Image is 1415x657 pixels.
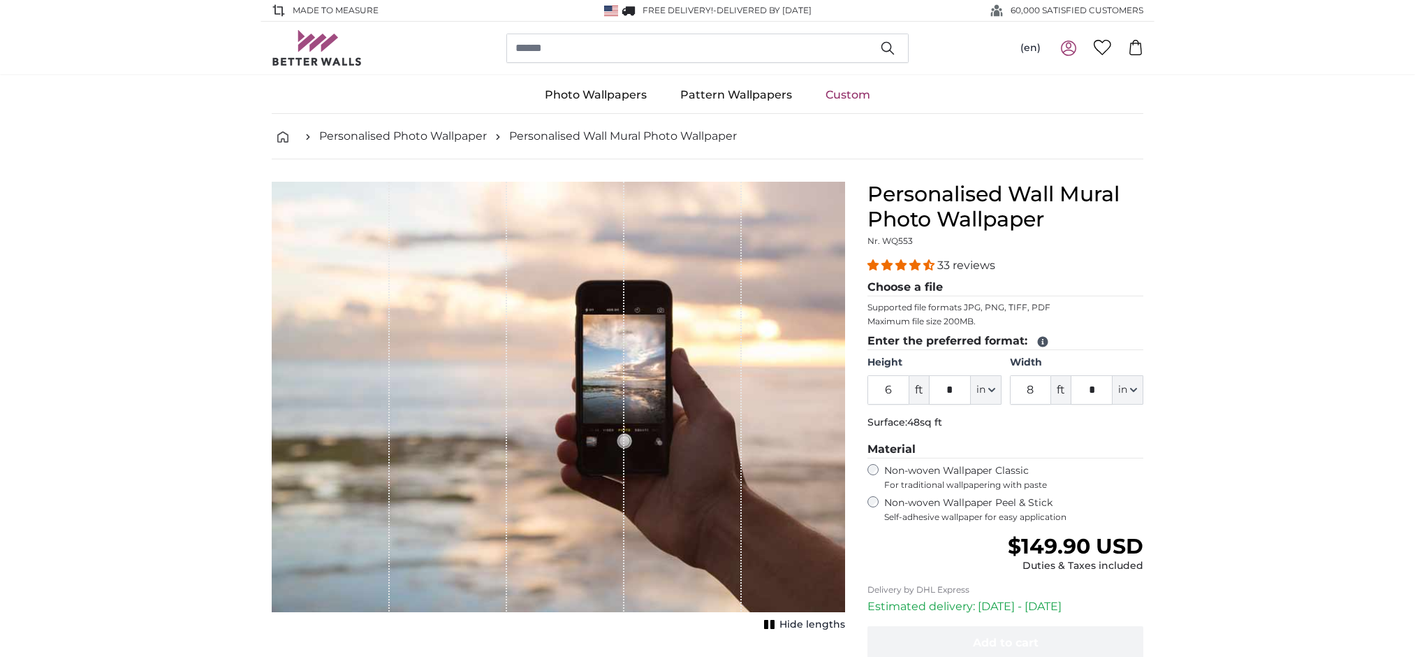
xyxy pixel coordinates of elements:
p: Delivery by DHL Express [867,584,1143,595]
div: Duties & Taxes included [1008,559,1143,573]
label: Width [1010,356,1143,370]
span: - [713,5,812,15]
span: ft [1051,375,1071,405]
p: Maximum file size 200MB. [867,316,1143,327]
label: Non-woven Wallpaper Classic [884,464,1143,491]
span: Self-adhesive wallpaper for easy application [884,512,1143,523]
div: 1 of 1 [272,182,845,635]
img: United States [604,6,618,16]
span: in [976,383,985,397]
span: Delivered by [DATE] [717,5,812,15]
h1: Personalised Wall Mural Photo Wallpaper [867,182,1143,232]
p: Supported file formats JPG, PNG, TIFF, PDF [867,302,1143,313]
legend: Choose a file [867,279,1143,296]
button: in [971,375,1002,405]
span: 48sq ft [907,416,942,428]
legend: Enter the preferred format: [867,333,1143,350]
span: 60,000 SATISFIED CUSTOMERS [1011,4,1143,17]
legend: Material [867,441,1143,459]
span: Nr. WQ553 [867,236,913,246]
a: Photo Wallpapers [528,77,663,113]
span: Add to cart [973,636,1039,649]
img: personalised-photo [272,182,845,612]
a: Custom [809,77,887,113]
a: Pattern Wallpapers [663,77,809,113]
button: Hide lengths [760,615,845,635]
p: Estimated delivery: [DATE] - [DATE] [867,598,1143,615]
span: ft [909,375,929,405]
img: Betterwalls [272,30,362,66]
a: Personalised Photo Wallpaper [319,128,487,145]
label: Non-woven Wallpaper Peel & Stick [884,496,1143,523]
span: FREE delivery! [643,5,713,15]
span: 4.33 stars [867,259,937,272]
span: Hide lengths [779,618,845,632]
span: Made to Measure [293,4,379,17]
button: (en) [1009,36,1052,61]
p: Surface: [867,416,1143,430]
label: Height [867,356,1001,370]
span: 33 reviews [937,259,995,272]
a: Personalised Wall Mural Photo Wallpaper [509,128,737,145]
span: in [1118,383,1127,397]
span: $149.90 USD [1008,533,1143,559]
nav: breadcrumbs [272,114,1143,159]
button: in [1113,375,1143,405]
span: For traditional wallpapering with paste [884,479,1143,491]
